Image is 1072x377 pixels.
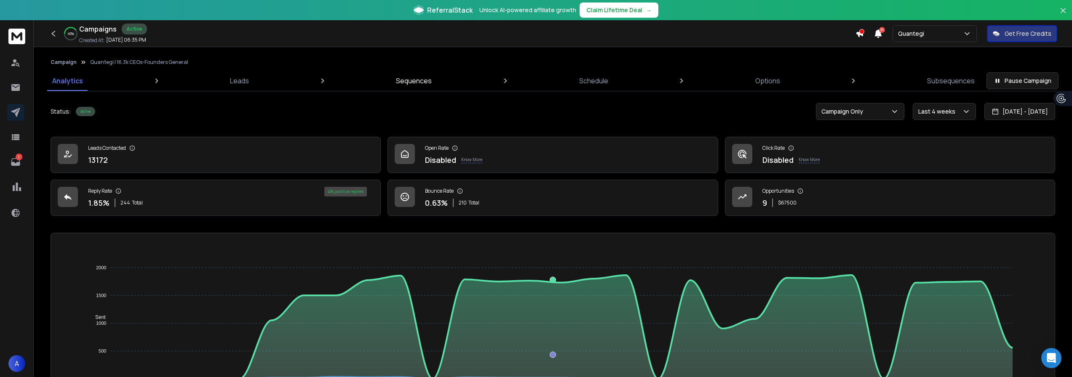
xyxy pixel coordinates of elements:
button: [DATE] - [DATE] [984,103,1055,120]
p: 1 [16,154,22,160]
p: Last 4 weeks [918,107,959,116]
a: Schedule [574,71,613,91]
span: Total [468,199,479,206]
button: Close banner [1058,5,1069,25]
p: 1.85 % [88,197,110,209]
span: 244 [120,199,130,206]
a: Opportunities9$67500 [725,180,1055,216]
a: Click RateDisabledKnow More [725,137,1055,173]
p: Open Rate [425,145,449,151]
p: Schedule [579,76,608,86]
p: Know More [461,157,482,163]
span: Total [132,199,143,206]
a: 1 [7,154,24,170]
p: Leads Contacted [88,145,126,151]
span: 210 [459,199,467,206]
p: Status: [51,107,71,116]
button: A [8,355,25,372]
p: Disabled [425,154,456,166]
div: 4 % positive replies [324,187,367,196]
button: Claim Lifetime Deal→ [580,3,658,18]
a: Bounce Rate0.63%210Total [388,180,718,216]
p: 9 [762,197,767,209]
p: Created At: [79,37,104,44]
p: Quantegi | 16.3k CEOs-Founders General [90,59,188,66]
button: Get Free Credits [987,25,1057,42]
a: Open RateDisabledKnow More [388,137,718,173]
p: Sequences [396,76,432,86]
a: Analytics [47,71,88,91]
a: Sequences [391,71,437,91]
a: Options [750,71,785,91]
span: → [646,6,652,14]
button: Pause Campaign [986,72,1059,89]
p: Disabled [762,154,794,166]
tspan: 1500 [96,293,106,298]
p: Options [755,76,780,86]
a: Leads [225,71,254,91]
a: Subsequences [922,71,980,91]
a: Reply Rate1.85%244Total4% positive replies [51,180,381,216]
p: Quantegi [898,29,928,38]
span: Sent [89,314,106,320]
p: Reply Rate [88,188,112,194]
p: 0.63 % [425,197,448,209]
p: Unlock AI-powered affiliate growth [479,6,576,14]
p: Subsequences [927,76,975,86]
p: Bounce Rate [425,188,454,194]
p: Get Free Credits [1005,29,1051,38]
button: Campaign [51,59,77,66]
p: Know More [799,157,820,163]
p: Leads [230,76,249,86]
a: Leads Contacted13172 [51,137,381,173]
p: Click Rate [762,145,785,151]
h1: Campaigns [79,24,117,34]
tspan: 1000 [96,321,106,326]
div: Active [122,24,147,35]
tspan: 2000 [96,265,106,270]
span: 31 [879,27,885,33]
p: Analytics [52,76,83,86]
p: Campaign Only [821,107,866,116]
p: Opportunities [762,188,794,194]
p: $ 67500 [778,199,797,206]
span: ReferralStack [427,5,473,15]
p: 13172 [88,154,108,166]
div: Open Intercom Messenger [1041,348,1061,368]
p: [DATE] 06:35 PM [106,37,146,43]
tspan: 500 [99,348,106,353]
div: Active [76,107,95,116]
p: 40 % [67,31,74,36]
